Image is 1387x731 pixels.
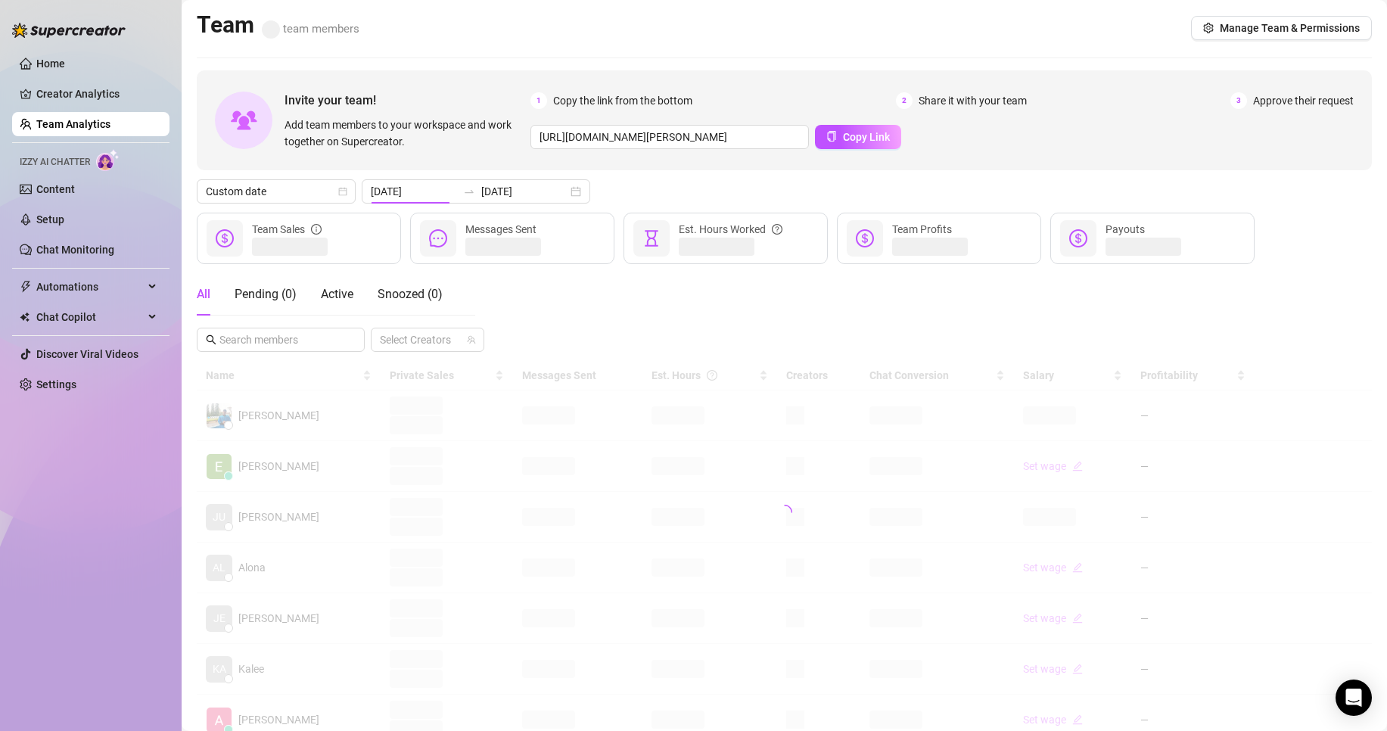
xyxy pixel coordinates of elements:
[1191,16,1372,40] button: Manage Team & Permissions
[1220,22,1360,34] span: Manage Team & Permissions
[826,131,837,142] span: copy
[36,213,64,226] a: Setup
[36,305,144,329] span: Chat Copilot
[96,149,120,171] img: AI Chatter
[856,229,874,247] span: dollar-circle
[429,229,447,247] span: message
[235,285,297,303] div: Pending ( 0 )
[777,505,792,520] span: loading
[36,244,114,256] a: Chat Monitoring
[1106,223,1145,235] span: Payouts
[36,82,157,106] a: Creator Analytics
[919,92,1027,109] span: Share it with your team
[20,281,32,293] span: thunderbolt
[36,183,75,195] a: Content
[252,221,322,238] div: Team Sales
[815,125,901,149] button: Copy Link
[12,23,126,38] img: logo-BBDzfeDw.svg
[20,155,90,170] span: Izzy AI Chatter
[36,275,144,299] span: Automations
[481,183,568,200] input: End date
[465,223,536,235] span: Messages Sent
[20,312,30,322] img: Chat Copilot
[321,287,353,301] span: Active
[338,187,347,196] span: calendar
[1069,229,1087,247] span: dollar-circle
[36,118,110,130] a: Team Analytics
[219,331,344,348] input: Search members
[36,348,138,360] a: Discover Viral Videos
[463,185,475,198] span: swap-right
[197,285,210,303] div: All
[206,334,216,345] span: search
[463,185,475,198] span: to
[772,221,782,238] span: question-circle
[285,117,524,150] span: Add team members to your workspace and work together on Supercreator.
[36,58,65,70] a: Home
[262,22,359,36] span: team members
[311,221,322,238] span: info-circle
[285,91,530,110] span: Invite your team!
[1230,92,1247,109] span: 3
[1336,680,1372,716] div: Open Intercom Messenger
[197,11,359,39] h2: Team
[206,180,347,203] span: Custom date
[216,229,234,247] span: dollar-circle
[1203,23,1214,33] span: setting
[642,229,661,247] span: hourglass
[843,131,890,143] span: Copy Link
[378,287,443,301] span: Snoozed ( 0 )
[1253,92,1354,109] span: Approve their request
[553,92,692,109] span: Copy the link from the bottom
[467,335,476,344] span: team
[892,223,952,235] span: Team Profits
[36,378,76,390] a: Settings
[679,221,782,238] div: Est. Hours Worked
[371,183,457,200] input: Start date
[896,92,913,109] span: 2
[530,92,547,109] span: 1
